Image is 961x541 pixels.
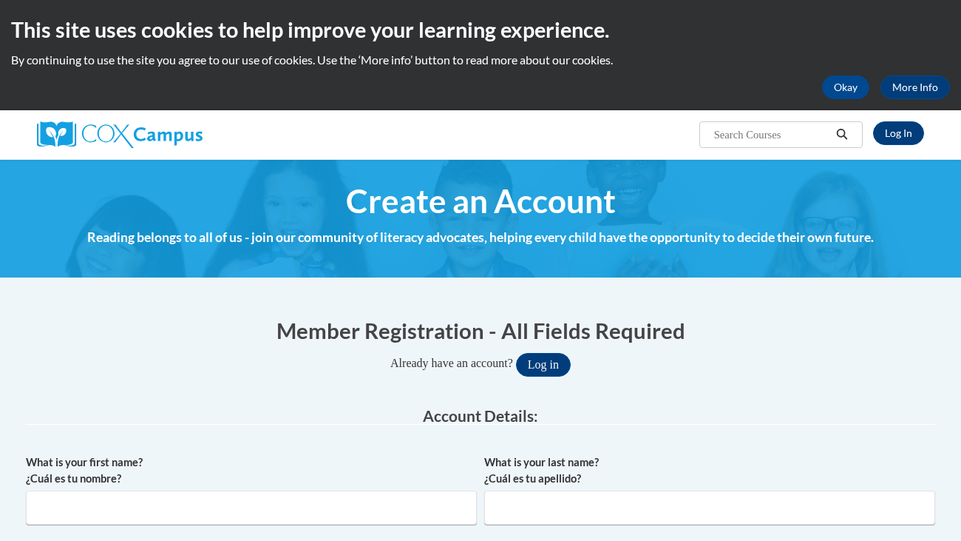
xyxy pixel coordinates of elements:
img: Cox Campus [37,121,203,148]
input: Search Courses [713,126,831,144]
h4: Reading belongs to all of us - join our community of literacy advocates, helping every child have... [41,228,920,247]
input: Metadata input [26,491,477,525]
input: Metadata input [484,491,935,525]
h1: Member Registration - All Fields Required [26,315,935,346]
a: Log In [873,121,924,145]
a: More Info [880,75,950,99]
label: What is your first name? ¿Cuál es tu nombre? [26,454,477,487]
label: What is your last name? ¿Cuál es tu apellido? [484,454,935,487]
span: Create an Account [346,181,616,221]
button: Okay [822,75,869,99]
span: Account Details: [423,406,538,425]
h2: This site uses cookies to help improve your learning experience. [11,15,950,44]
p: By continuing to use the site you agree to our use of cookies. Use the ‘More info’ button to read... [11,52,950,68]
span: Already have an account? [390,357,513,369]
button: Search [831,126,853,144]
button: Log in [516,353,571,377]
